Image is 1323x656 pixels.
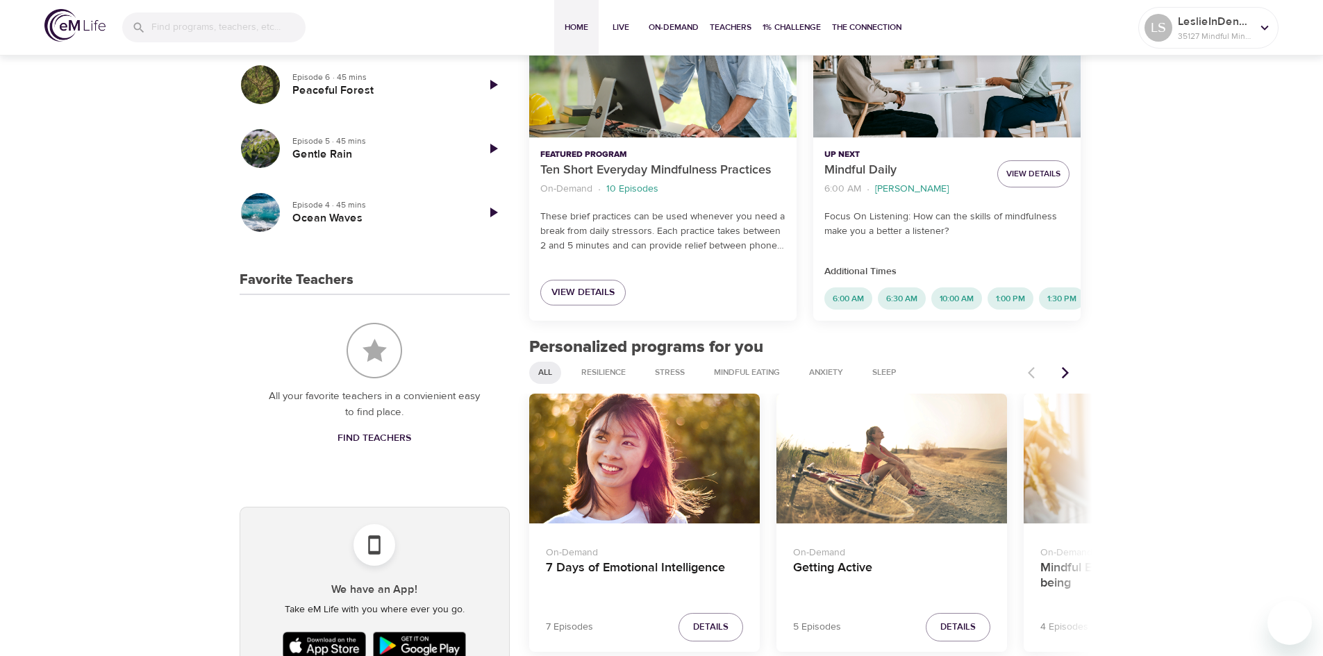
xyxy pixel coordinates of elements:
[878,293,926,305] span: 6:30 AM
[546,620,593,634] p: 7 Episodes
[679,613,743,641] button: Details
[267,389,482,420] p: All your favorite teachers in a convienient easy to find place.
[44,9,106,42] img: logo
[824,180,986,199] nav: breadcrumb
[540,280,626,305] a: View Details
[292,147,465,162] h5: Gentle Rain
[824,161,986,180] p: Mindful Daily
[540,180,785,199] nav: breadcrumb
[763,20,821,35] span: 1% Challenge
[292,135,465,147] p: Episode 5 · 45 mins
[940,619,976,635] span: Details
[832,20,901,35] span: The Connection
[824,264,1070,279] p: Additional Times
[476,196,510,229] a: Play Episode
[1178,13,1251,30] p: LeslieInDenver
[931,293,982,305] span: 10:00 AM
[529,362,561,384] div: All
[926,613,990,641] button: Details
[572,362,635,384] div: Resilience
[1039,293,1085,305] span: 1:30 PM
[706,367,788,378] span: Mindful Eating
[875,182,949,196] p: [PERSON_NAME]
[824,287,872,310] div: 6:00 AM
[931,287,982,310] div: 10:00 AM
[332,426,417,451] a: Find Teachers
[1040,620,1088,634] p: 4 Episodes
[793,560,990,594] h4: Getting Active
[476,132,510,165] a: Play Episode
[347,323,402,378] img: Favorite Teachers
[793,620,841,634] p: 5 Episodes
[573,367,634,378] span: Resilience
[1040,560,1238,594] h4: Mindful Eating: A Path to Well-being
[476,68,510,101] a: Play Episode
[1267,600,1312,645] iframe: Button to launch messaging window
[540,182,592,196] p: On-Demand
[776,394,1007,523] button: Getting Active
[530,367,560,378] span: All
[1024,394,1254,523] button: Mindful Eating: A Path to Well-being
[151,12,306,42] input: Find programs, teachers, etc...
[540,161,785,180] p: Ten Short Everyday Mindfulness Practices
[540,210,785,253] p: These brief practices can be used whenever you need a break from daily stressors. Each practice t...
[824,210,1070,239] p: Focus On Listening: How can the skills of mindfulness make you a better a listener?
[693,619,729,635] span: Details
[251,582,498,597] h5: We have an App!
[1006,167,1060,181] span: View Details
[824,293,872,305] span: 6:00 AM
[824,182,861,196] p: 6:00 AM
[251,603,498,617] p: Take eM Life with you where ever you go.
[240,64,281,106] button: Peaceful Forest
[529,337,1081,358] h2: Personalized programs for you
[864,367,905,378] span: Sleep
[292,199,465,211] p: Episode 4 · 45 mins
[338,430,411,447] span: Find Teachers
[878,287,926,310] div: 6:30 AM
[604,20,638,35] span: Live
[647,367,693,378] span: Stress
[292,211,465,226] h5: Ocean Waves
[1145,14,1172,42] div: LS
[546,540,743,560] p: On-Demand
[793,540,990,560] p: On-Demand
[1039,287,1085,310] div: 1:30 PM
[540,149,785,161] p: Featured Program
[646,362,694,384] div: Stress
[551,284,615,301] span: View Details
[240,128,281,169] button: Gentle Rain
[292,71,465,83] p: Episode 6 · 45 mins
[705,362,789,384] div: Mindful Eating
[867,180,869,199] li: ·
[546,560,743,594] h4: 7 Days of Emotional Intelligence
[863,362,906,384] div: Sleep
[1040,540,1238,560] p: On-Demand
[1050,358,1081,388] button: Next items
[240,272,353,288] h3: Favorite Teachers
[240,192,281,233] button: Ocean Waves
[649,20,699,35] span: On-Demand
[1178,30,1251,42] p: 35127 Mindful Minutes
[800,362,852,384] div: Anxiety
[560,20,593,35] span: Home
[988,287,1033,310] div: 1:00 PM
[988,293,1033,305] span: 1:00 PM
[598,180,601,199] li: ·
[801,367,851,378] span: Anxiety
[997,160,1070,187] button: View Details
[292,83,465,98] h5: Peaceful Forest
[824,149,986,161] p: Up Next
[606,182,658,196] p: 10 Episodes
[710,20,751,35] span: Teachers
[529,394,760,523] button: 7 Days of Emotional Intelligence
